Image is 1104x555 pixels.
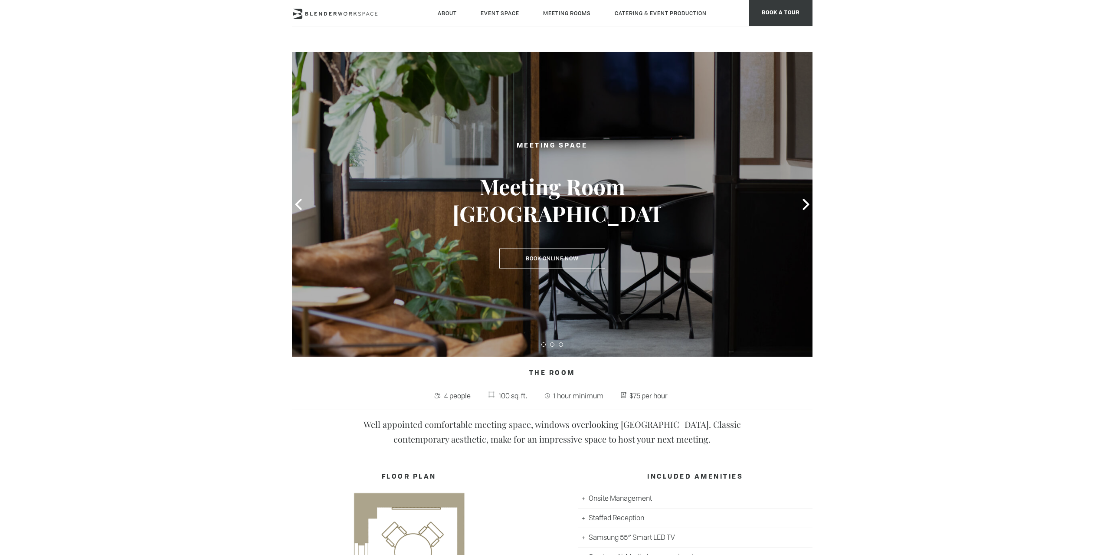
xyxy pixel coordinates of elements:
[578,528,812,548] li: Samsung 55″ Smart LED TV
[335,417,769,447] p: Well appointed comfortable meeting space, windows overlooking [GEOGRAPHIC_DATA]. Classic contempo...
[499,249,605,269] a: Book Online Now
[452,173,652,227] h3: Meeting Room [GEOGRAPHIC_DATA]
[292,365,812,382] h4: The Room
[292,469,526,486] h4: FLOOR PLAN
[578,489,812,509] li: Onsite Management
[628,389,670,403] span: $75 per hour
[442,389,473,403] span: 4 people
[578,509,812,528] li: Staffed Reception
[452,141,652,151] h2: Meeting Space
[497,389,529,403] span: 100 sq. ft.
[551,389,606,403] span: 1 hour minimum
[578,469,812,486] h4: INCLUDED AMENITIES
